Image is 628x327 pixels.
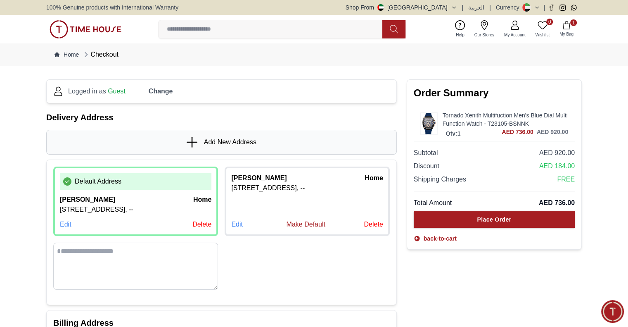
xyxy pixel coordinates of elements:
a: Whatsapp [571,5,577,11]
nav: Breadcrumb [46,43,582,66]
p: [PERSON_NAME] [60,195,115,205]
span: AED 736.00 [539,198,575,208]
p: Default Address [75,177,121,186]
span: Total Amount [414,198,452,208]
span: | [462,3,464,12]
div: Delete [364,220,383,229]
span: Add New Address [204,137,256,147]
a: Instagram [559,5,566,11]
a: back-to-cart [414,234,457,243]
a: Help [451,19,469,40]
span: Shipping Charges [414,174,466,184]
span: 0 [546,19,553,25]
span: My Account [501,32,529,38]
div: Edit [60,220,71,229]
div: Delete [192,220,211,229]
p: [PERSON_NAME] [231,173,287,183]
button: Place Order [414,211,575,228]
div: Checkout [82,50,118,60]
div: Place Order [477,215,511,224]
span: FREE [557,174,575,184]
span: Subtotal [414,148,438,158]
span: Change [149,86,173,96]
span: Discount [414,161,439,171]
p: Logged in as [68,86,126,96]
span: My Bag [556,31,577,37]
img: United Arab Emirates [377,4,384,11]
h2: Order Summary [414,86,575,100]
span: Our Stores [471,32,498,38]
h1: Delivery Address [46,112,397,123]
span: Guest [108,88,126,95]
span: AED 920.00 [539,148,575,158]
div: Chat Widget [601,300,624,323]
span: AED 184.00 [539,161,575,171]
a: Home [55,50,79,59]
div: Edit [231,220,243,229]
p: home [365,173,383,183]
button: العربية [468,3,484,12]
a: 0Wishlist [531,19,555,40]
button: 1My Bag [555,19,578,39]
div: Currency [496,3,523,12]
p: [STREET_ADDRESS], -- [231,183,383,193]
span: 1 [570,19,577,26]
span: | [489,3,491,12]
span: Wishlist [532,32,553,38]
a: Facebook [548,5,555,11]
span: 100% Genuine products with International Warranty [46,3,178,12]
p: home [193,195,211,205]
img: ... [50,20,121,38]
button: Shop From[GEOGRAPHIC_DATA] [346,3,457,12]
p: [STREET_ADDRESS], -- [60,205,211,215]
img: ... [421,113,437,134]
h3: AED 920.00 [537,128,568,136]
a: Tornado Xenith Multifuction Men's Blue Dial Multi Function Watch - T23105-BSNNK [443,111,568,128]
span: Help [453,32,468,38]
span: AED 736.00 [502,128,533,136]
p: Qty: 1 [444,129,462,138]
span: | [543,3,545,12]
a: Our Stores [469,19,499,40]
div: Make Default [287,220,325,229]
